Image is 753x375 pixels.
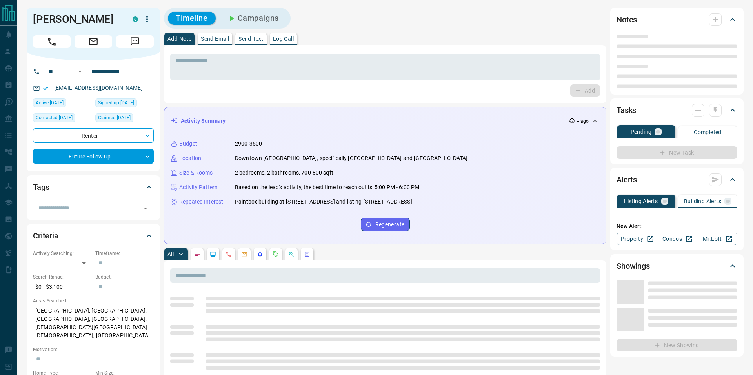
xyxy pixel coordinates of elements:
div: Alerts [617,170,737,189]
p: Log Call [273,36,294,42]
h2: Tags [33,181,49,193]
p: Actively Searching: [33,250,91,257]
h2: Showings [617,260,650,272]
p: -- ago [577,118,589,125]
div: condos.ca [133,16,138,22]
p: Activity Summary [181,117,226,125]
p: Downtown [GEOGRAPHIC_DATA], specifically [GEOGRAPHIC_DATA] and [GEOGRAPHIC_DATA] [235,154,468,162]
button: Regenerate [361,218,410,231]
p: $0 - $3,100 [33,280,91,293]
p: Size & Rooms [179,169,213,177]
span: Signed up [DATE] [98,99,134,107]
button: Campaigns [219,12,287,25]
button: Open [75,67,85,76]
h2: Criteria [33,229,58,242]
span: Message [116,35,154,48]
p: 2 bedrooms, 2 bathrooms, 700-800 sqft [235,169,333,177]
div: Renter [33,128,154,143]
p: Send Text [238,36,264,42]
span: Contacted [DATE] [36,114,73,122]
a: Property [617,233,657,245]
span: Active [DATE] [36,99,64,107]
p: Completed [694,129,722,135]
a: Mr.Loft [697,233,737,245]
div: Showings [617,257,737,275]
div: Fri Nov 29 2024 [95,113,154,124]
p: Pending [631,129,652,135]
p: Listing Alerts [624,198,658,204]
div: Fri Nov 29 2024 [95,98,154,109]
svg: Lead Browsing Activity [210,251,216,257]
span: Email [75,35,112,48]
svg: Email Verified [43,86,49,91]
svg: Calls [226,251,232,257]
p: Paintbox building at [STREET_ADDRESS] and listing [STREET_ADDRESS] [235,198,412,206]
p: All [167,251,174,257]
p: Add Note [167,36,191,42]
p: Send Email [201,36,229,42]
a: [EMAIL_ADDRESS][DOMAIN_NAME] [54,85,143,91]
p: Budget [179,140,197,148]
div: Activity Summary-- ago [171,114,600,128]
p: Based on the lead's activity, the best time to reach out is: 5:00 PM - 6:00 PM [235,183,419,191]
h1: [PERSON_NAME] [33,13,121,25]
div: Thu Oct 02 2025 [33,113,91,124]
svg: Emails [241,251,247,257]
p: 2900-3500 [235,140,262,148]
button: Timeline [168,12,216,25]
div: Future Follow Up [33,149,154,164]
p: Budget: [95,273,154,280]
div: Notes [617,10,737,29]
span: Claimed [DATE] [98,114,131,122]
p: New Alert: [617,222,737,230]
h2: Alerts [617,173,637,186]
svg: Agent Actions [304,251,310,257]
button: Open [140,203,151,214]
svg: Opportunities [288,251,295,257]
p: Activity Pattern [179,183,218,191]
svg: Listing Alerts [257,251,263,257]
p: [GEOGRAPHIC_DATA], [GEOGRAPHIC_DATA], [GEOGRAPHIC_DATA], [GEOGRAPHIC_DATA], [DEMOGRAPHIC_DATA][GE... [33,304,154,342]
svg: Requests [273,251,279,257]
p: Areas Searched: [33,297,154,304]
h2: Notes [617,13,637,26]
div: Tags [33,178,154,197]
h2: Tasks [617,104,636,117]
div: Tue Jan 07 2025 [33,98,91,109]
p: Motivation: [33,346,154,353]
p: Building Alerts [684,198,721,204]
p: Search Range: [33,273,91,280]
p: Repeated Interest [179,198,223,206]
p: Location [179,154,201,162]
p: Timeframe: [95,250,154,257]
div: Tasks [617,101,737,120]
span: Call [33,35,71,48]
a: Condos [657,233,697,245]
div: Criteria [33,226,154,245]
svg: Notes [194,251,200,257]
